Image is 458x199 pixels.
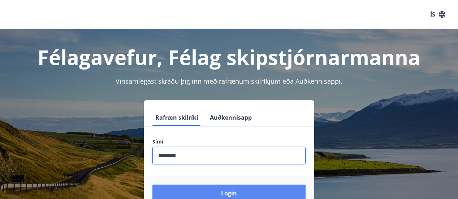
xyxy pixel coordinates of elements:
[116,77,342,85] span: Vinsamlegast skráðu þig inn með rafrænum skilríkjum eða Auðkennisappi.
[152,109,201,126] button: Rafræn skilríki
[9,43,449,71] h1: Félagavefur, Félag skipstjórnarmanna
[152,138,306,145] label: Sími
[207,109,255,126] button: Auðkennisapp
[426,8,449,21] button: ÍS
